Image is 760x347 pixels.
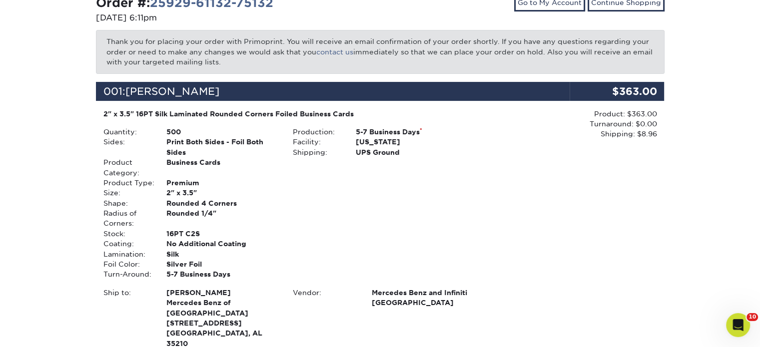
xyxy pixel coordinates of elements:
span: [STREET_ADDRESS] [166,318,278,328]
span: [PERSON_NAME] [166,288,278,298]
div: Rounded 1/4" [159,208,285,229]
div: 001: [96,82,570,101]
span: Mercedes Benz of [GEOGRAPHIC_DATA] [166,298,278,318]
div: Quantity: [96,127,159,137]
div: 5-7 Business Days [159,269,285,279]
div: [US_STATE] [348,137,475,147]
div: Coating: [96,239,159,249]
div: Facility: [285,137,348,147]
div: 5-7 Business Days [348,127,475,137]
div: Stock: [96,229,159,239]
div: No Additional Coating [159,239,285,249]
p: Thank you for placing your order with Primoprint. You will receive an email confirmation of your ... [96,30,665,73]
div: 16PT C2S [159,229,285,239]
div: Radius of Corners: [96,208,159,229]
div: $363.00 [570,82,665,101]
div: Foil Color: [96,259,159,269]
div: Lamination: [96,249,159,259]
span: [PERSON_NAME] [125,85,219,97]
div: Production: [285,127,348,137]
div: Product: $363.00 Turnaround: $0.00 Shipping: $8.96 [475,109,657,139]
div: Premium [159,178,285,188]
div: Size: [96,188,159,198]
div: Shape: [96,198,159,208]
div: Silk [159,249,285,259]
a: contact us [316,48,353,56]
div: Mercedes Benz and Infiniti [GEOGRAPHIC_DATA] [364,288,475,308]
div: Silver Foil [159,259,285,269]
div: Vendor: [285,288,364,308]
div: Rounded 4 Corners [159,198,285,208]
div: 2" x 3.5" 16PT Silk Laminated Rounded Corners Foiled Business Cards [103,109,468,119]
div: Print Both Sides - Foil Both Sides [159,137,285,157]
div: Sides: [96,137,159,157]
div: Shipping: [285,147,348,157]
iframe: Intercom live chat [726,313,750,337]
div: Product Category: [96,157,159,178]
div: 2" x 3.5" [159,188,285,198]
div: Turn-Around: [96,269,159,279]
div: Product Type: [96,178,159,188]
p: [DATE] 6:11pm [96,12,373,24]
div: UPS Ground [348,147,475,157]
div: Business Cards [159,157,285,178]
div: 500 [159,127,285,137]
span: 10 [747,313,758,321]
